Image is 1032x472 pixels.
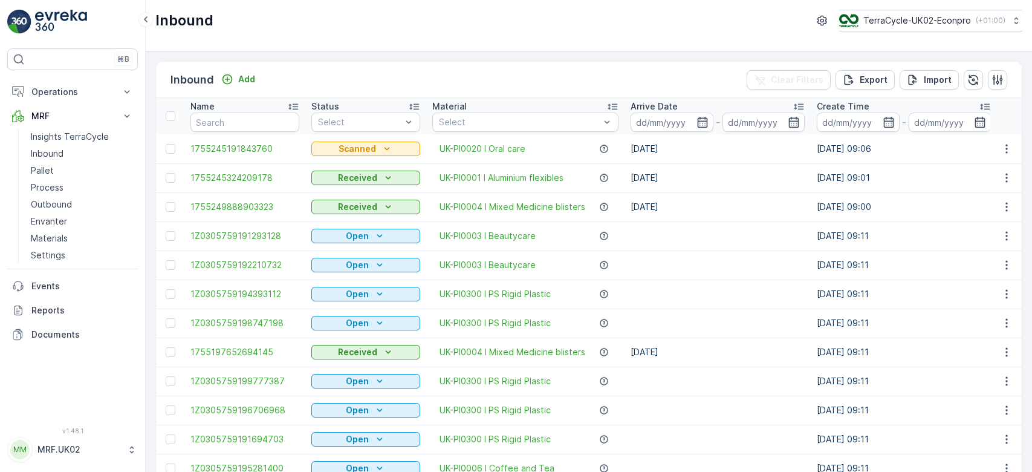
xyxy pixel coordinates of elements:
td: [DATE] 09:06 [811,134,997,163]
p: Outbound [31,198,72,211]
a: UK-PI0300 I PS Rigid Plastic [440,375,551,387]
p: Insights TerraCycle [31,131,109,143]
p: Open [346,288,369,300]
p: Events [31,280,133,292]
input: dd/mm/yyyy [722,113,805,132]
span: v 1.48.1 [7,427,138,434]
p: Open [346,375,369,387]
p: Open [346,404,369,416]
span: UK-PI0020 I Oral care [440,143,525,155]
button: Export [836,70,895,90]
a: 1755197652694145 [190,346,299,358]
p: Received [338,172,377,184]
p: Create Time [817,100,869,113]
div: Toggle Row Selected [166,376,175,386]
div: Toggle Row Selected [166,202,175,212]
button: Add [216,72,260,87]
a: Reports [7,298,138,323]
td: [DATE] 09:11 [811,396,997,425]
div: Toggle Row Selected [166,405,175,415]
a: UK-PI0300 I PS Rigid Plastic [440,433,551,445]
span: UK-PI0300 I PS Rigid Plastic [440,404,551,416]
p: Reports [31,304,133,316]
span: 1Z0305759192210732 [190,259,299,271]
button: Open [311,432,420,447]
a: 1755249888903323 [190,201,299,213]
img: logo [7,10,31,34]
div: Toggle Row Selected [166,434,175,444]
p: Inbound [155,11,213,30]
a: UK-PI0003 I Beautycare [440,259,536,271]
button: Open [311,316,420,330]
a: Inbound [26,145,138,162]
div: Toggle Row Selected [166,144,175,154]
p: Pallet [31,165,54,177]
button: Open [311,229,420,243]
p: Select [439,116,600,128]
div: Toggle Row Selected [166,260,175,270]
span: UK-PI0004 I Mixed Medicine blisters [440,346,585,358]
p: Envanter [31,215,67,228]
button: Import [900,70,959,90]
a: 1Z0305759198747198 [190,317,299,329]
input: Search [190,113,299,132]
a: 1755245324209178 [190,172,299,184]
a: UK-PI0300 I PS Rigid Plastic [440,317,551,329]
p: Inbound [31,148,63,160]
p: Open [346,259,369,271]
p: - [902,115,906,129]
a: 1Z0305759191694703 [190,433,299,445]
a: 1Z0305759199777387 [190,375,299,387]
span: 1Z0305759196706968 [190,404,299,416]
button: Open [311,374,420,388]
p: Import [924,74,952,86]
input: dd/mm/yyyy [631,113,713,132]
p: ⌘B [117,54,129,64]
p: Open [346,433,369,445]
a: Pallet [26,162,138,179]
a: 1Z0305759194393112 [190,288,299,300]
img: logo_light-DOdMpM7g.png [35,10,87,34]
p: MRF.UK02 [37,444,121,456]
p: ( +01:00 ) [976,16,1005,25]
td: [DATE] 09:11 [811,280,997,309]
td: [DATE] 09:11 [811,367,997,396]
p: Open [346,317,369,329]
a: Documents [7,323,138,347]
td: [DATE] 09:01 [811,163,997,192]
p: Received [338,346,377,358]
button: Received [311,345,420,359]
td: [DATE] [625,163,811,192]
span: 1755245191843760 [190,143,299,155]
span: UK-PI0004 I Mixed Medicine blisters [440,201,585,213]
p: Open [346,230,369,242]
button: Open [311,258,420,272]
p: Settings [31,249,65,261]
div: Toggle Row Selected [166,347,175,357]
p: Operations [31,86,114,98]
td: [DATE] 09:00 [811,192,997,221]
div: Toggle Row Selected [166,173,175,183]
p: - [716,115,720,129]
span: 1Z0305759191293128 [190,230,299,242]
button: Operations [7,80,138,104]
input: dd/mm/yyyy [817,113,900,132]
button: Received [311,200,420,214]
a: Outbound [26,196,138,213]
a: UK-PI0300 I PS Rigid Plastic [440,288,551,300]
p: Materials [31,232,68,244]
td: [DATE] 09:11 [811,309,997,338]
button: Clear Filters [747,70,831,90]
button: MMMRF.UK02 [7,437,138,462]
p: Documents [31,329,133,341]
button: Open [311,403,420,418]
